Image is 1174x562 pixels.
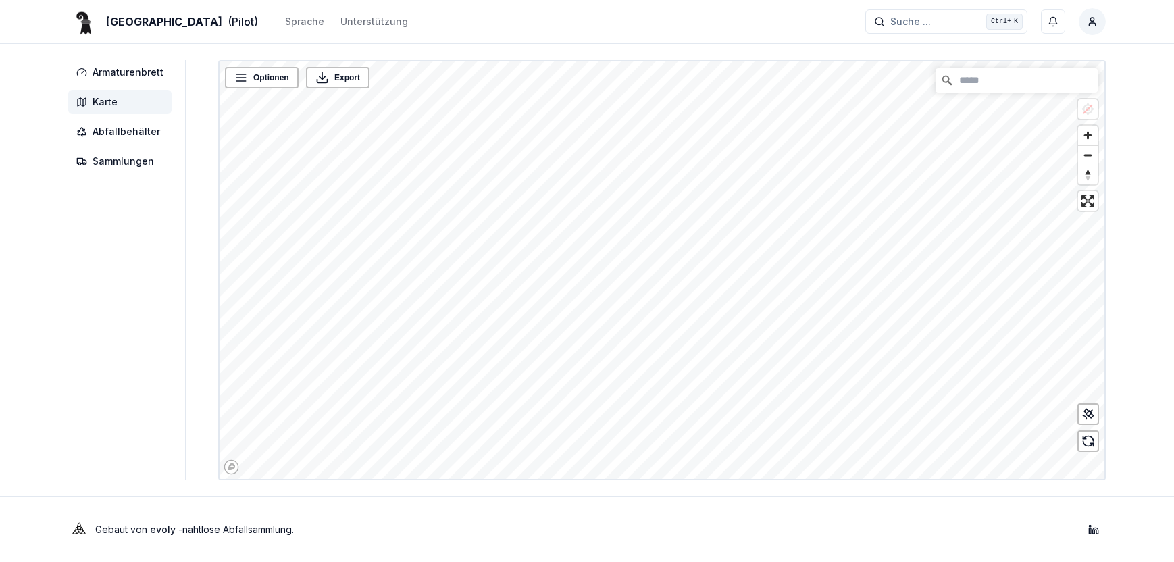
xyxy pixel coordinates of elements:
button: Reset bearing to north [1078,165,1098,184]
span: Suche ... [890,15,931,28]
button: Location not available [1078,99,1098,119]
button: Zoom in [1078,126,1098,145]
img: Basel Logo [68,5,101,38]
span: Sammlungen [93,155,154,168]
button: Suche ...Ctrl+K [865,9,1027,34]
span: Abfallbehälter [93,125,160,138]
a: Karte [68,90,177,114]
canvas: Map [220,61,1109,482]
p: Gebaut von - nahtlose Abfallsammlung . [95,520,294,539]
span: Optionen [253,71,289,84]
button: Sprache [285,14,324,30]
img: Evoly Logo [68,519,90,540]
span: (Pilot) [228,14,258,30]
a: Unterstützung [340,14,408,30]
a: Armaturenbrett [68,60,177,84]
span: Zoom out [1078,146,1098,165]
a: [GEOGRAPHIC_DATA](Pilot) [68,14,258,30]
span: Karte [93,95,118,109]
span: Armaturenbrett [93,66,163,79]
input: Suche [936,68,1098,93]
span: [GEOGRAPHIC_DATA] [106,14,222,30]
button: Enter fullscreen [1078,191,1098,211]
a: evoly [150,523,176,535]
a: Mapbox logo [224,459,239,475]
a: Abfallbehälter [68,120,177,144]
button: Zoom out [1078,145,1098,165]
a: Sammlungen [68,149,177,174]
div: Sprache [285,15,324,28]
span: Export [334,71,360,84]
